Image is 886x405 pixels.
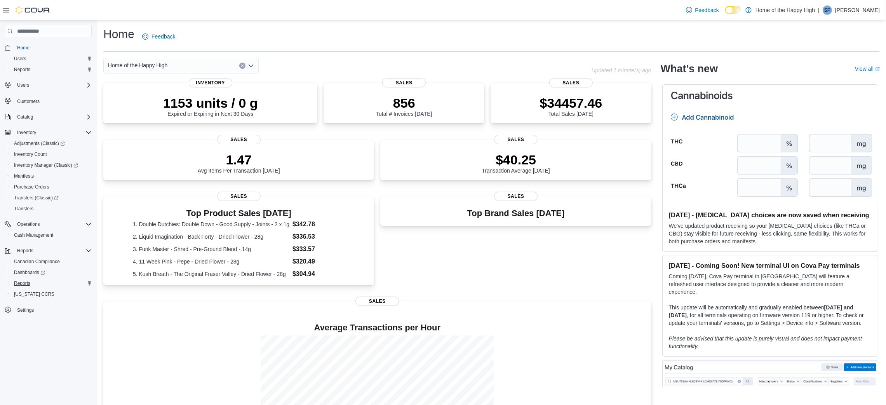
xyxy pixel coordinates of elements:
[133,209,345,218] h3: Top Product Sales [DATE]
[376,95,432,117] div: Total # Invoices [DATE]
[133,258,289,265] dt: 4. 11 Week Pink - Pepe - Dried Flower - 28g
[11,193,92,202] span: Transfers (Classic)
[11,290,92,299] span: Washington CCRS
[683,2,722,18] a: Feedback
[669,222,872,245] p: We've updated product receiving so your [MEDICAL_DATA] choices (like THCa or CBG) stay visible fo...
[5,39,92,336] nav: Complex example
[8,160,95,171] a: Inventory Manager (Classic)
[239,63,245,69] button: Clear input
[661,63,718,75] h2: What's new
[11,161,81,170] a: Inventory Manager (Classic)
[17,248,33,254] span: Reports
[2,219,95,230] button: Operations
[11,279,33,288] a: Reports
[163,95,258,117] div: Expired or Expiring in Next 30 Days
[110,323,645,332] h4: Average Transactions per Hour
[11,171,37,181] a: Manifests
[17,221,40,227] span: Operations
[163,95,258,111] p: 1153 units / 0 g
[755,5,815,15] p: Home of the Happy High
[11,65,33,74] a: Reports
[17,114,33,120] span: Catalog
[16,6,50,14] img: Cova
[14,80,32,90] button: Users
[467,209,565,218] h3: Top Brand Sales [DATE]
[494,192,538,201] span: Sales
[8,256,95,267] button: Canadian Compliance
[292,257,345,266] dd: $320.49
[17,82,29,88] span: Users
[14,140,65,147] span: Adjustments (Classic)
[14,220,92,229] span: Operations
[14,269,45,276] span: Dashboards
[139,29,178,44] a: Feedback
[292,269,345,279] dd: $304.94
[17,129,36,136] span: Inventory
[14,280,30,286] span: Reports
[875,67,880,72] svg: External link
[695,6,719,14] span: Feedback
[14,96,92,106] span: Customers
[14,128,39,137] button: Inventory
[14,80,92,90] span: Users
[14,305,92,315] span: Settings
[8,267,95,278] a: Dashboards
[11,150,50,159] a: Inventory Count
[14,112,36,122] button: Catalog
[11,54,92,63] span: Users
[11,65,92,74] span: Reports
[14,97,43,106] a: Customers
[14,195,59,201] span: Transfers (Classic)
[824,5,830,15] span: SP
[14,232,53,238] span: Cash Management
[14,128,92,137] span: Inventory
[248,63,254,69] button: Open list of options
[818,5,820,15] p: |
[2,42,95,53] button: Home
[669,304,872,327] p: This update will be automatically and gradually enabled between , for all terminals operating on ...
[17,98,40,105] span: Customers
[14,246,92,255] span: Reports
[8,64,95,75] button: Reports
[11,279,92,288] span: Reports
[11,204,37,213] a: Transfers
[8,203,95,214] button: Transfers
[14,112,92,122] span: Catalog
[11,268,92,277] span: Dashboards
[494,135,538,144] span: Sales
[14,246,37,255] button: Reports
[482,152,550,168] p: $40.25
[11,150,92,159] span: Inventory Count
[189,78,232,87] span: Inventory
[108,61,167,70] span: Home of the Happy High
[11,204,92,213] span: Transfers
[540,95,602,117] div: Total Sales [DATE]
[198,152,280,168] p: 1.47
[11,182,52,192] a: Purchase Orders
[725,6,742,14] input: Dark Mode
[823,5,832,15] div: Steven Pike
[669,262,872,269] h3: [DATE] - Coming Soon! New terminal UI on Cova Pay terminals
[11,139,68,148] a: Adjustments (Classic)
[14,305,37,315] a: Settings
[14,258,60,265] span: Canadian Compliance
[103,26,134,42] h1: Home
[14,56,26,62] span: Users
[11,257,92,266] span: Canadian Compliance
[8,182,95,192] button: Purchase Orders
[376,95,432,111] p: 856
[592,67,651,73] p: Updated 1 minute(s) ago
[8,230,95,241] button: Cash Management
[14,162,78,168] span: Inventory Manager (Classic)
[8,192,95,203] a: Transfers (Classic)
[8,138,95,149] a: Adjustments (Classic)
[8,278,95,289] button: Reports
[292,232,345,241] dd: $336.53
[549,78,593,87] span: Sales
[669,335,862,349] em: Please be advised that this update is purely visual and does not impact payment functionality.
[14,173,34,179] span: Manifests
[8,171,95,182] button: Manifests
[2,95,95,106] button: Customers
[669,272,872,296] p: Coming [DATE], Cova Pay terminal in [GEOGRAPHIC_DATA] will feature a refreshed user interface des...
